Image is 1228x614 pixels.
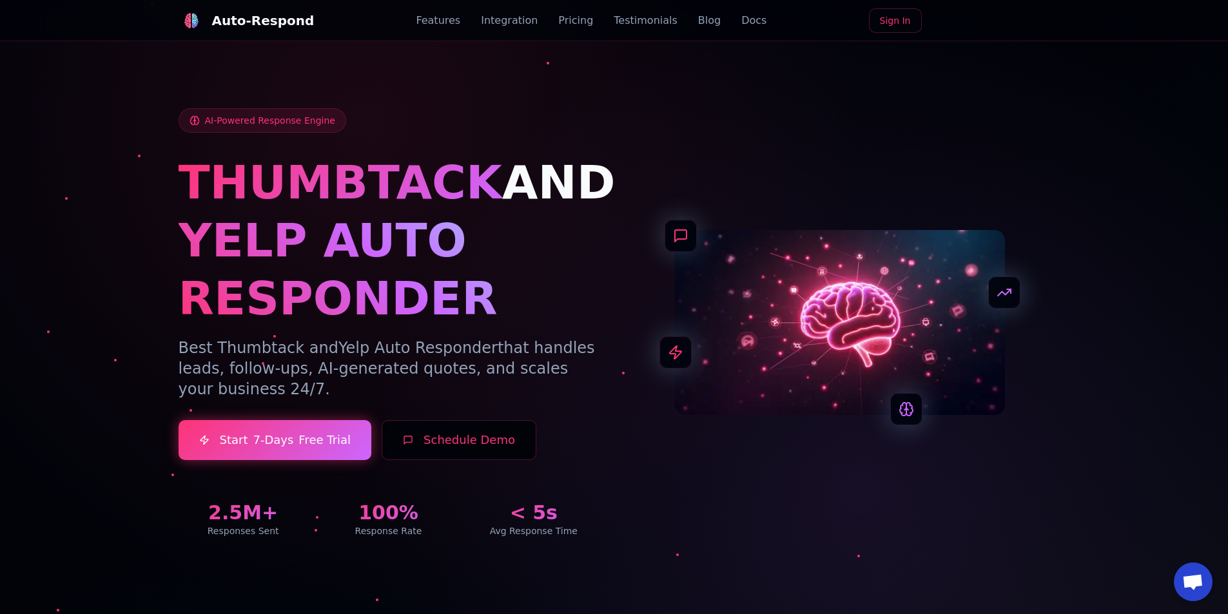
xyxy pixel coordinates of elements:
[382,420,536,460] button: Schedule Demo
[675,230,1005,416] img: AI Neural Network Brain
[481,13,538,28] a: Integration
[179,524,308,537] div: Responses Sent
[338,339,498,357] span: Yelp Auto Responder
[741,13,766,28] a: Docs
[558,13,593,28] a: Pricing
[183,13,199,28] img: logo.svg
[205,114,335,127] span: AI-Powered Response Engine
[179,501,308,524] div: 2.5M+
[416,13,460,28] a: Features
[469,524,598,537] div: Avg Response Time
[179,420,372,460] a: Start7-DaysFree Trial
[253,431,293,449] span: 7-Days
[469,501,598,524] div: < 5s
[614,13,677,28] a: Testimonials
[1174,562,1213,601] a: Open chat
[179,338,599,399] p: Best Thumbtack and that handles leads, follow-ups, AI-generated quotes, and scales your business ...
[869,8,922,33] a: Sign In
[926,7,1057,35] iframe: Sign in with Google Button
[698,13,721,28] a: Blog
[179,155,502,209] span: THUMBTACK
[324,524,453,537] div: Response Rate
[324,501,453,524] div: 100%
[179,211,599,327] h1: YELP AUTO RESPONDER
[212,12,315,30] div: Auto-Respond
[179,8,315,34] a: Auto-Respond
[502,155,616,209] span: AND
